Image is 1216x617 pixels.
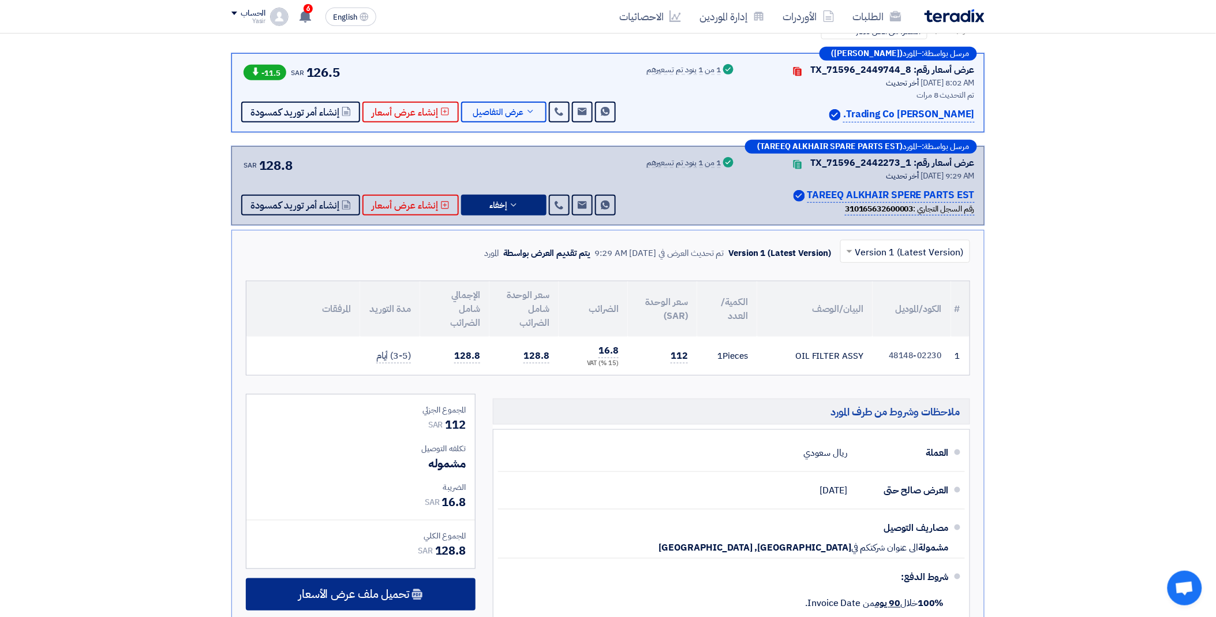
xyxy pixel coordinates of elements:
[376,349,411,363] span: (3-5) أيام
[918,597,944,611] strong: 100%
[844,3,911,30] a: الطلبات
[244,160,257,170] span: SAR
[372,108,438,117] span: إنشاء عرض أسعار
[598,344,619,358] span: 16.8
[832,50,903,58] b: ([PERSON_NAME])
[270,8,289,26] img: profile_test.png
[750,89,975,101] div: تم التحديث 8 مرات
[873,337,951,376] td: 48148-02230
[919,542,949,553] span: مشمولة
[442,493,466,511] span: 16.8
[757,281,873,337] th: البيان/الوصف
[921,170,975,182] span: [DATE] 9:29 AM
[843,107,975,122] p: [PERSON_NAME] Trading Co.
[856,514,949,542] div: مصاريف التوصيل
[718,350,723,362] span: 1
[484,247,499,260] div: المورد
[829,109,841,121] img: Verified Account
[851,542,918,553] span: الى عنوان شركتكم في
[256,530,466,542] div: المجموع الكلي
[306,63,341,82] span: 126.5
[951,281,970,337] th: #
[646,66,721,75] div: 1 من 1 بنود تم تسعيرهم
[820,485,847,496] span: [DATE]
[807,188,975,203] p: TAREEQ ALKHAIR SPERE PARTS EST
[671,349,688,363] span: 112
[595,247,724,260] div: تم تحديث العرض في [DATE] 9:29 AM
[489,201,507,210] span: إخفاء
[362,195,459,215] button: إنشاء عرض أسعار
[244,65,286,80] span: -11.5
[856,477,949,504] div: العرض صالح حتى
[333,13,357,21] span: English
[517,563,949,591] div: شروط الدفع:
[446,416,466,433] span: 112
[886,170,919,182] span: أخر تحديث
[820,47,977,61] div: –
[435,542,466,559] span: 128.8
[568,359,619,369] div: (15 %) VAT
[241,9,265,18] div: الحساب
[646,159,721,168] div: 1 من 1 بنود تم تسعيرهم
[873,281,951,337] th: الكود/الموديل
[461,195,547,215] button: إخفاء
[804,442,847,464] div: ريال سعودي
[454,349,480,363] span: 128.8
[493,399,970,425] h5: ملاحظات وشروط من طرف المورد
[610,3,690,30] a: الاحصائيات
[298,589,409,600] span: تحميل ملف عرض الأسعار
[256,481,466,493] div: الضريبة
[925,9,985,23] img: Teradix logo
[697,281,757,337] th: الكمية/العدد
[425,496,440,508] span: SAR
[922,50,970,58] span: مرسل بواسطة:
[291,68,304,78] span: SAR
[745,140,977,154] div: –
[360,281,420,337] th: مدة التوريد
[903,50,918,58] span: المورد
[325,8,376,26] button: English
[420,281,489,337] th: الإجمالي شامل الضرائب
[428,419,443,431] span: SAR
[810,63,975,77] div: عرض أسعار رقم: TX_71596_2449744_8
[1168,571,1202,605] div: Open chat
[690,3,774,30] a: إدارة الموردين
[922,143,970,151] span: مرسل بواسطة:
[250,201,339,210] span: إنشاء أمر توريد كمسودة
[250,108,339,117] span: إنشاء أمر توريد كمسودة
[523,349,549,363] span: 128.8
[418,545,433,557] span: SAR
[774,3,844,30] a: الأوردرات
[921,77,975,89] span: [DATE] 8:02 AM
[659,542,851,553] span: [GEOGRAPHIC_DATA], [GEOGRAPHIC_DATA]
[875,597,900,611] u: 90 يوم
[806,597,944,611] span: خلال من Invoice Date.
[757,143,903,151] b: (TAREEQ ALKHAIR SPARE PARTS EST)
[428,455,466,472] span: مشموله
[845,203,914,215] b: 310165632600003
[810,156,975,170] div: عرض أسعار رقم: TX_71596_2442273_1
[362,102,459,122] button: إنشاء عرض أسعار
[246,281,360,337] th: المرفقات
[304,4,313,13] span: 6
[766,350,863,363] div: OIL FILTER ASSY
[951,337,970,376] td: 1
[559,281,628,337] th: الضرائب
[473,108,523,117] span: عرض التفاصيل
[489,281,559,337] th: سعر الوحدة شامل الضرائب
[231,18,265,24] div: Yasir
[256,443,466,455] div: تكلفه التوصيل
[856,439,949,467] div: العملة
[903,143,918,151] span: المورد
[241,102,360,122] button: إنشاء أمر توريد كمسودة
[794,190,805,202] img: Verified Account
[241,195,360,215] button: إنشاء أمر توريد كمسودة
[628,281,697,337] th: سعر الوحدة (SAR)
[461,102,547,122] button: عرض التفاصيل
[845,203,975,215] div: رقم السجل التجاري :
[697,337,757,376] td: Pieces
[256,404,466,416] div: المجموع الجزئي
[729,247,831,260] div: Version 1 (Latest Version)
[372,201,438,210] span: إنشاء عرض أسعار
[259,156,293,175] span: 128.8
